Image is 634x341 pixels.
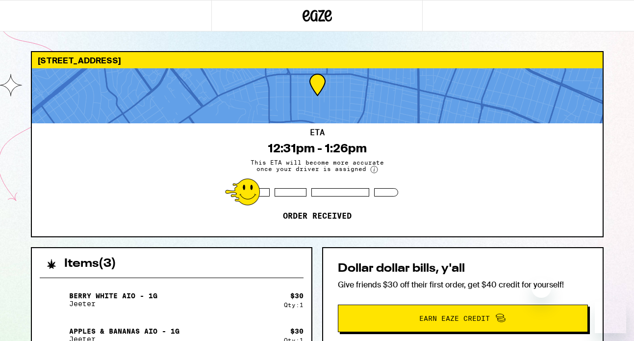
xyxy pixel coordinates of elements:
[338,263,588,275] h2: Dollar dollar bills, y'all
[338,305,588,332] button: Earn Eaze Credit
[419,315,490,322] span: Earn Eaze Credit
[284,302,304,308] div: Qty: 1
[64,258,116,270] h2: Items ( 3 )
[32,52,603,68] div: [STREET_ADDRESS]
[69,300,157,308] p: Jeeter
[310,129,325,137] h2: ETA
[244,159,391,173] span: This ETA will become more accurate once your driver is assigned
[69,292,157,300] p: Berry White AIO - 1g
[69,327,179,335] p: Apples & Bananas AIO - 1g
[532,278,551,298] iframe: Close message
[283,211,352,221] p: Order received
[290,327,304,335] div: $ 30
[595,302,626,333] iframe: Button to launch messaging window
[40,286,67,313] img: Berry White AIO - 1g
[338,280,588,290] p: Give friends $30 off their first order, get $40 credit for yourself!
[290,292,304,300] div: $ 30
[268,142,367,155] div: 12:31pm - 1:26pm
